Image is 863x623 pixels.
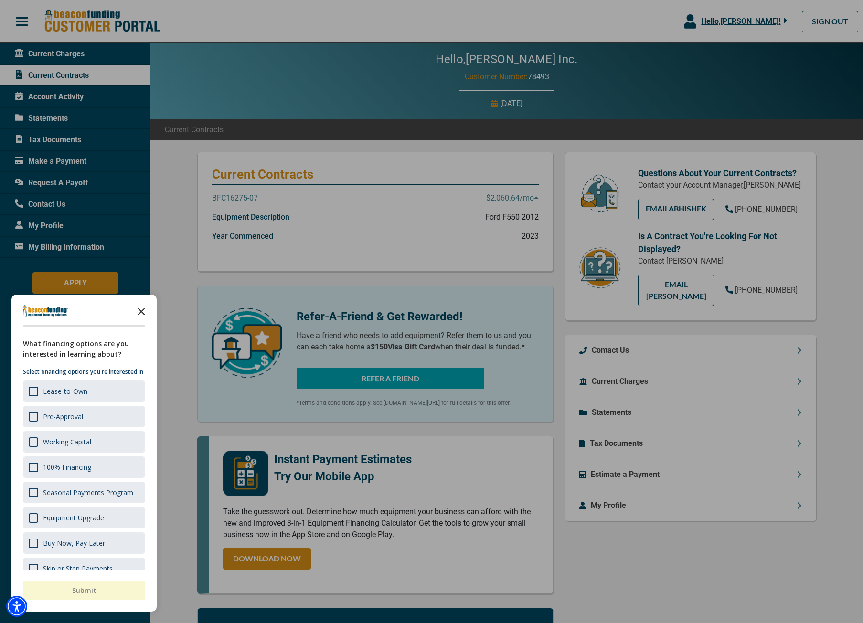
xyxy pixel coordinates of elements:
div: Lease-to-Own [43,387,87,396]
div: Skip or Step Payments [43,564,113,573]
div: Seasonal Payments Program [23,482,145,503]
div: Survey [11,295,157,612]
div: Accessibility Menu [6,596,27,617]
div: Working Capital [43,437,91,446]
div: Pre-Approval [23,406,145,427]
div: What financing options are you interested in learning about? [23,338,145,359]
div: Skip or Step Payments [23,558,145,579]
button: Submit [23,581,145,600]
div: Equipment Upgrade [23,507,145,528]
div: 100% Financing [43,463,91,472]
div: Pre-Approval [43,412,83,421]
div: Buy Now, Pay Later [43,539,105,548]
button: Close the survey [132,301,151,320]
div: Lease-to-Own [23,380,145,402]
p: Select financing options you're interested in [23,367,145,377]
div: 100% Financing [23,456,145,478]
div: Working Capital [23,431,145,453]
div: Equipment Upgrade [43,513,104,522]
div: Buy Now, Pay Later [23,532,145,554]
img: Company logo [23,305,68,317]
div: Seasonal Payments Program [43,488,133,497]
